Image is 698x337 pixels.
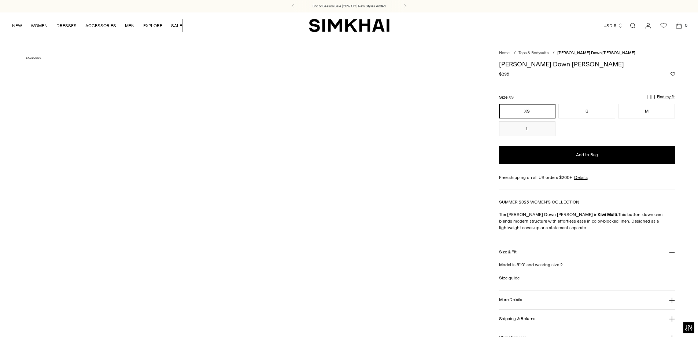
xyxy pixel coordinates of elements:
a: SIMKHAI [309,18,389,33]
a: MEN [125,18,134,34]
button: M [618,104,675,118]
p: Model is 5'10" and wearing size 2 [499,261,675,268]
h3: Size & Fit [499,250,517,254]
a: Open cart modal [672,18,686,33]
h3: Shipping & Returns [499,316,536,321]
p: The [PERSON_NAME] Down [PERSON_NAME] in This button-down cami blends modern structure with effort... [499,211,675,231]
a: DRESSES [56,18,77,34]
a: SUMMER 2025 WOMEN'S COLLECTION [499,199,579,205]
span: XS [509,95,514,100]
a: EXPLORE [143,18,162,34]
span: [PERSON_NAME] Down [PERSON_NAME] [557,51,635,55]
a: Details [574,174,588,181]
div: Free shipping on all US orders $200+ [499,174,675,181]
button: Add to Bag [499,146,675,164]
button: Size & Fit [499,243,675,262]
label: Size: [499,94,514,101]
strong: Kiwi Multi. [598,212,618,217]
span: $295 [499,71,509,77]
nav: breadcrumbs [499,50,675,56]
button: XS [499,104,556,118]
a: Open search modal [625,18,640,33]
a: Size guide [499,275,520,281]
button: Shipping & Returns [499,309,675,328]
iframe: Sign Up via Text for Offers [6,309,74,331]
a: Wishlist [656,18,671,33]
a: NEW [12,18,22,34]
button: L [499,121,556,136]
button: Add to Wishlist [671,72,675,76]
h1: [PERSON_NAME] Down [PERSON_NAME] [499,61,675,67]
div: / [553,50,554,56]
button: More Details [499,290,675,309]
button: USD $ [603,18,623,34]
a: Tops & Bodysuits [518,51,549,55]
h3: More Details [499,297,522,302]
span: 0 [683,22,689,29]
span: Add to Bag [576,152,598,158]
button: S [558,104,615,118]
a: SALE [171,18,182,34]
a: Home [499,51,510,55]
a: ACCESSORIES [85,18,116,34]
div: / [514,50,516,56]
a: Go to the account page [641,18,655,33]
a: WOMEN [31,18,48,34]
